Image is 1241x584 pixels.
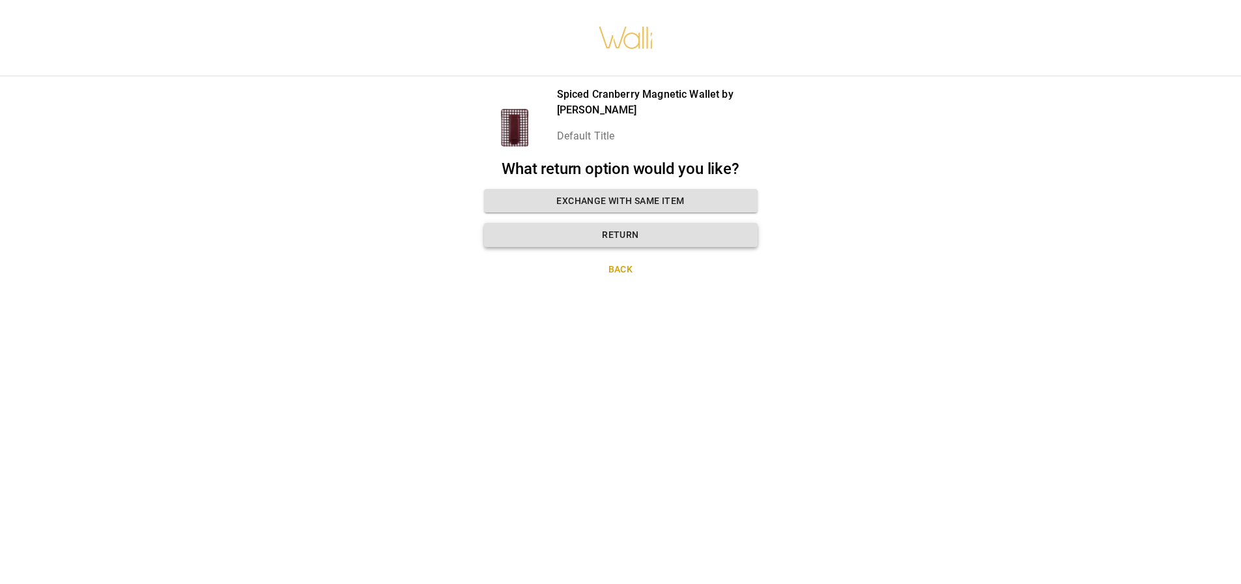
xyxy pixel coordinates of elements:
[484,189,758,213] button: Exchange with same item
[484,257,758,282] button: Back
[598,10,654,66] img: walli-inc.myshopify.com
[557,87,758,118] p: Spiced Cranberry Magnetic Wallet by [PERSON_NAME]
[557,128,758,144] p: Default Title
[484,160,758,179] h2: What return option would you like?
[484,223,758,247] button: Return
